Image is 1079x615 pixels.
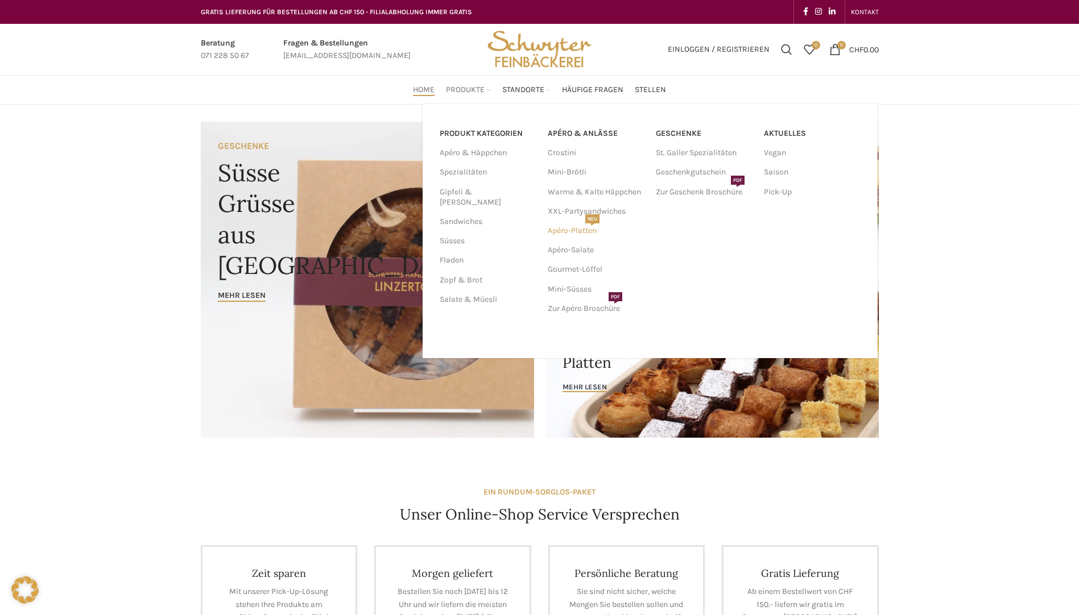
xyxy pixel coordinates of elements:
span: PDF [609,292,622,301]
a: Süsses [440,231,534,251]
a: Facebook social link [800,4,812,20]
span: Standorte [502,85,544,95]
a: XXL-Partysandwiches [548,202,644,221]
a: Site logo [483,44,595,53]
a: 0 CHF0.00 [824,38,884,61]
a: Stellen [635,78,666,101]
div: Secondary navigation [845,1,884,23]
a: Saison [764,163,861,182]
a: Mini-Brötli [548,163,644,182]
span: GRATIS LIEFERUNG FÜR BESTELLUNGEN AB CHF 150 - FILIALABHOLUNG IMMER GRATIS [201,8,472,16]
span: Produkte [446,85,485,95]
a: Spezialitäten [440,163,534,182]
a: Pick-Up [764,182,861,202]
span: 0 [812,41,820,49]
span: NEU [585,214,600,223]
a: KONTAKT [851,1,879,23]
a: Einloggen / Registrieren [662,38,775,61]
a: APÉRO & ANLÄSSE [548,124,644,143]
h4: Gratis Lieferung [741,567,860,580]
span: PDF [731,176,745,185]
a: Gourmet-Löffel [548,260,644,279]
a: Apéro-PlattenNEU [548,221,644,240]
a: Warme & Kalte Häppchen [548,182,644,202]
span: Stellen [635,85,666,95]
a: Banner link [545,279,879,438]
a: Instagram social link [812,4,825,20]
bdi: 0.00 [849,44,879,54]
a: Vegan [764,143,861,163]
h4: Morgen geliefert [393,567,512,580]
a: Mini-Süsses [548,280,644,299]
a: Suchen [775,38,798,61]
a: Infobox link [201,37,249,63]
h4: Unser Online-Shop Service Versprechen [400,504,680,525]
span: Home [413,85,435,95]
a: Zur Apéro BroschürePDF [548,299,644,318]
a: Aktuelles [764,124,861,143]
span: 0 [837,41,846,49]
span: KONTAKT [851,8,879,16]
a: Home [413,78,435,101]
a: Infobox link [283,37,411,63]
strong: EIN RUNDUM-SORGLOS-PAKET [483,487,596,497]
img: Bäckerei Schwyter [483,24,595,75]
a: Häufige Fragen [562,78,623,101]
a: 0 [798,38,821,61]
a: Geschenke [656,124,753,143]
a: Zopf & Brot [440,271,534,290]
a: Apéro & Häppchen [440,143,534,163]
a: Crostini [548,143,644,163]
span: CHF [849,44,863,54]
a: Fladen [440,251,534,270]
a: St. Galler Spezialitäten [656,143,753,163]
a: Salate & Müesli [440,290,534,309]
a: Apéro-Salate [548,240,644,260]
a: Linkedin social link [825,4,839,20]
a: Geschenkgutschein [656,163,753,182]
span: Einloggen / Registrieren [668,45,770,53]
span: Häufige Fragen [562,85,623,95]
a: Banner link [201,122,534,438]
h4: Zeit sparen [220,567,339,580]
div: Main navigation [195,78,884,101]
a: Gipfeli & [PERSON_NAME] [440,182,534,212]
a: Sandwiches [440,212,534,231]
a: Zur Geschenk BroschürePDF [656,182,753,202]
a: Produkte [446,78,491,101]
div: Meine Wunschliste [798,38,821,61]
a: PRODUKT KATEGORIEN [440,124,534,143]
h4: Persönliche Beratung [567,567,687,580]
a: Standorte [502,78,551,101]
